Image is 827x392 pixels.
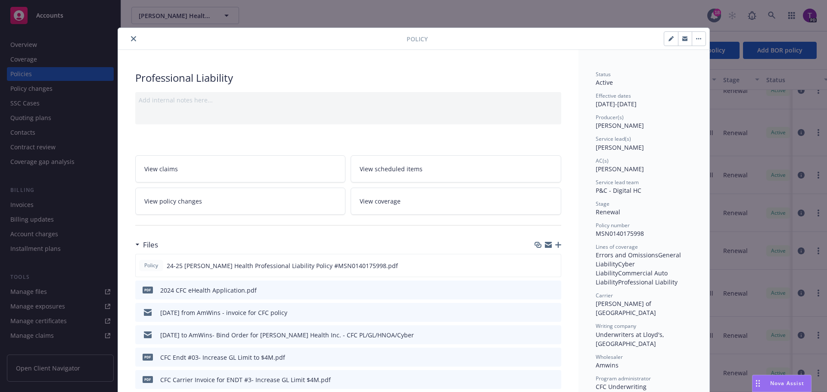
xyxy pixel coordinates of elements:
[135,155,346,182] a: View claims
[407,34,428,43] span: Policy
[596,353,623,361] span: Wholesaler
[596,157,609,164] span: AC(s)
[596,208,620,216] span: Renewal
[770,380,804,387] span: Nova Assist
[351,188,561,215] a: View coverage
[167,261,398,270] span: 24-25 [PERSON_NAME] Health Professional Liability Policy #MSN0140175998.pdf
[596,251,683,268] span: General Liability
[360,164,423,173] span: View scheduled items
[596,269,669,286] span: Commercial Auto Liability
[550,308,558,317] button: preview file
[135,188,346,215] a: View policy changes
[351,155,561,182] a: View scheduled items
[550,353,558,362] button: preview file
[550,261,557,270] button: preview file
[596,361,619,369] span: Amwins
[618,278,678,286] span: Professional Liability
[550,375,558,384] button: preview file
[596,92,692,108] div: [DATE] - [DATE]
[143,239,158,250] h3: Files
[536,308,543,317] button: download file
[596,135,631,142] span: Service lead(s)
[160,375,331,384] div: CFC Carrier Invoice for ENDT #3- Increase GL Limit $4M.pdf
[160,353,285,362] div: CFC Endt #03- Increase GL Limit to $4M.pdf
[596,292,613,299] span: Carrier
[144,164,178,173] span: View claims
[550,286,558,295] button: preview file
[596,322,636,330] span: Writing company
[139,96,558,105] div: Add internal notes here...
[143,376,153,383] span: pdf
[536,286,543,295] button: download file
[143,287,153,293] span: pdf
[596,186,641,194] span: P&C - Digital HC
[135,71,561,85] div: Professional Liability
[752,375,811,392] button: Nova Assist
[596,143,644,151] span: [PERSON_NAME]
[160,286,257,295] div: 2024 CFC eHealth Application.pdf
[143,354,153,360] span: pdf
[596,71,611,78] span: Status
[596,229,644,238] span: MSN0140175998
[160,330,414,340] div: [DATE] to AmWins- Bind Order for [PERSON_NAME] Health Inc. - CFC PL/GL/HNOA/Cyber
[550,330,558,340] button: preview file
[596,299,656,317] span: [PERSON_NAME] of [GEOGRAPHIC_DATA]
[536,353,543,362] button: download file
[596,222,630,229] span: Policy number
[596,375,651,382] span: Program administrator
[596,114,624,121] span: Producer(s)
[596,78,613,86] span: Active
[752,375,763,392] div: Drag to move
[596,330,666,348] span: Underwriters at Lloyd's, [GEOGRAPHIC_DATA]
[536,330,543,340] button: download file
[596,251,658,259] span: Errors and Omissions
[596,121,644,130] span: [PERSON_NAME]
[144,197,202,206] span: View policy changes
[128,34,139,44] button: close
[596,243,638,250] span: Lines of coverage
[536,261,543,270] button: download file
[596,200,609,207] span: Stage
[536,375,543,384] button: download file
[143,262,160,269] span: Policy
[596,179,639,186] span: Service lead team
[360,197,401,206] span: View coverage
[596,260,637,277] span: Cyber Liability
[596,92,631,99] span: Effective dates
[160,308,287,317] div: [DATE] from AmWins - invoice for CFC policy
[596,165,644,173] span: [PERSON_NAME]
[135,239,158,250] div: Files
[596,383,647,391] span: CFC Underwriting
